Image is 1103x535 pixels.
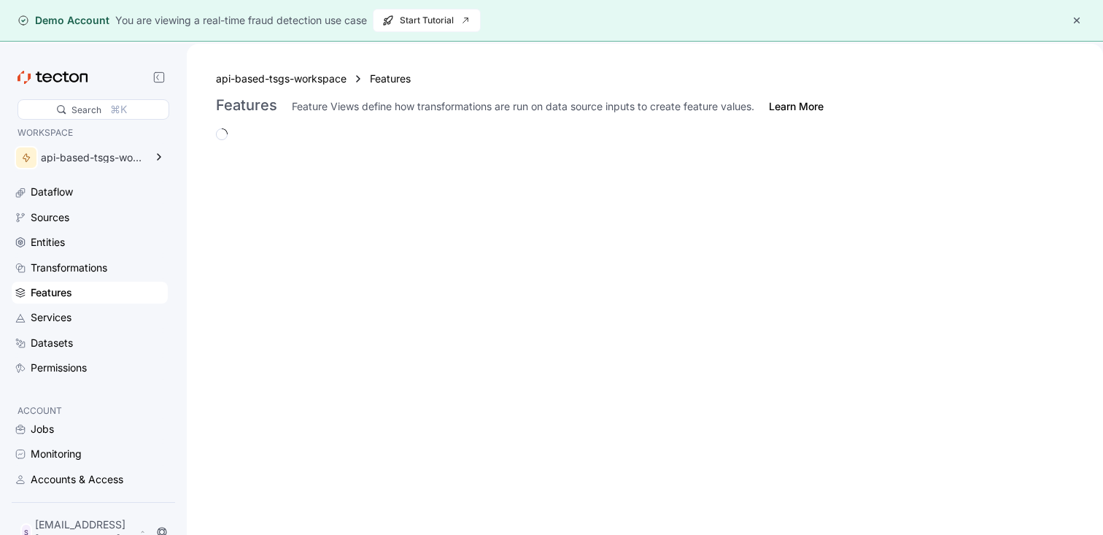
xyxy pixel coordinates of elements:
[71,103,101,117] div: Search
[31,285,72,301] div: Features
[31,360,87,376] div: Permissions
[31,421,54,437] div: Jobs
[12,307,168,328] a: Services
[12,418,168,440] a: Jobs
[12,231,168,253] a: Entities
[110,101,127,118] div: ⌘K
[216,96,277,114] h3: Features
[12,207,168,228] a: Sources
[31,184,73,200] div: Dataflow
[31,472,123,488] div: Accounts & Access
[292,99,754,114] div: Feature Views define how transformations are run on data source inputs to create feature values.
[216,71,347,87] a: api-based-tsgs-workspace
[769,99,824,114] a: Learn More
[18,99,169,120] div: Search⌘K
[18,126,162,140] p: WORKSPACE
[31,209,69,226] div: Sources
[31,234,65,250] div: Entities
[12,257,168,279] a: Transformations
[370,71,421,87] a: Features
[41,153,144,163] div: api-based-tsgs-workspace
[115,12,367,28] div: You are viewing a real-time fraud detection use case
[31,260,107,276] div: Transformations
[18,404,162,418] p: ACCOUNT
[12,357,168,379] a: Permissions
[373,9,481,32] button: Start Tutorial
[18,13,109,28] div: Demo Account
[12,181,168,203] a: Dataflow
[31,446,82,462] div: Monitoring
[12,332,168,354] a: Datasets
[31,335,73,351] div: Datasets
[12,469,168,490] a: Accounts & Access
[31,309,71,326] div: Services
[382,9,471,31] span: Start Tutorial
[12,443,168,465] a: Monitoring
[12,282,168,304] a: Features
